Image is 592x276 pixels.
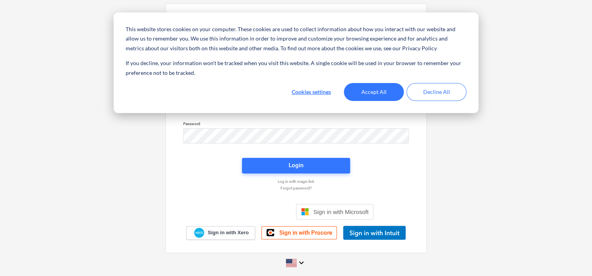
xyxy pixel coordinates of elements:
span: Sign in with Procore [279,229,332,236]
a: Sign in with Procore [261,226,337,239]
p: Password [183,121,409,128]
div: Cookie banner [114,12,478,113]
span: Sign in with Microsoft [314,209,369,215]
button: Decline All [406,83,466,101]
span: Sign in with Xero [208,229,249,236]
a: Log in with magic link [179,179,413,184]
a: Sign in with Xero [186,226,256,240]
i: keyboard_arrow_down [297,258,306,267]
button: Login [242,158,350,173]
button: Cookies settings [281,83,341,101]
p: If you decline, your information won’t be tracked when you visit this website. A single cookie wi... [126,58,466,78]
img: Microsoft logo [301,208,309,216]
img: Xero logo [194,228,204,238]
div: Login [289,160,303,170]
button: Accept All [344,83,404,101]
iframe: Sign in with Google Button [215,203,294,220]
p: This website stores cookies on your computer. These cookies are used to collect information about... [126,25,466,53]
a: Forgot password? [179,186,413,191]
